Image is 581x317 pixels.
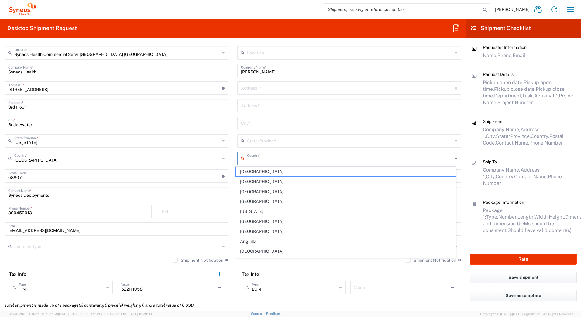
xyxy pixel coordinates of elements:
span: Package Information [483,200,524,205]
span: Department, [494,93,522,99]
h2: Shipment Checklist [471,25,531,32]
span: Height, [549,214,565,220]
button: Rate [470,254,577,265]
span: Copyright © [DATE]-[DATE] Agistix Inc., All Rights Reserved [480,311,574,317]
span: Phone Number [529,140,563,146]
span: [US_STATE] [236,207,456,216]
span: Contact Name, [496,140,529,146]
span: Activity ID, [534,93,559,99]
span: State/Province, [496,133,531,139]
h2: Tax Info [242,271,259,277]
span: [GEOGRAPHIC_DATA] [236,197,456,206]
span: Company Name, [483,167,521,173]
input: Shipment, tracking or reference number [323,4,481,15]
span: Width, [534,214,549,220]
span: Name, [483,53,497,58]
span: Email [513,53,525,58]
span: Ship From [483,119,502,124]
h2: Desktop Shipment Request [7,25,77,32]
span: [PERSON_NAME] [495,7,530,12]
span: Requester Information [483,45,527,50]
span: City, [486,133,496,139]
span: City, [486,174,496,179]
span: Phone, [497,53,513,58]
span: [GEOGRAPHIC_DATA] [236,187,456,196]
span: Request Details [483,72,514,77]
button: Save shipment [470,272,577,283]
span: [GEOGRAPHIC_DATA] [236,177,456,186]
span: [GEOGRAPHIC_DATA] [236,217,456,226]
span: Company Name, [483,127,521,132]
span: Should have valid content(s) [507,227,572,233]
span: [DATE] 10:20:09 [127,312,152,316]
span: Type, [486,214,498,220]
span: Client: 2025.18.0-27d3021 [86,312,152,316]
label: Shipment Notification [173,258,223,263]
span: [GEOGRAPHIC_DATA] [236,257,456,266]
span: Package 1: [483,207,503,220]
span: Country, [531,133,549,139]
span: Country, [496,174,514,179]
a: Support [251,312,266,315]
h2: Tax Info [9,271,26,277]
span: Anguilla [236,237,456,246]
span: [GEOGRAPHIC_DATA] [236,247,456,256]
span: Pickup close date, [494,86,536,92]
span: Project Number [497,100,533,105]
span: Pickup open date, [483,80,524,85]
span: Contact Name, [514,174,548,179]
span: Task, [522,93,534,99]
label: Shipment Notification [406,258,456,263]
span: Server: 2025.18.0-bb0e0c2bd68 [7,312,84,316]
span: [GEOGRAPHIC_DATA] [236,227,456,236]
span: Length, [517,214,534,220]
span: [DATE] 09:52:52 [58,312,84,316]
span: Number, [498,214,517,220]
span: Ship To [483,159,497,164]
a: Feedback [266,312,282,315]
button: Save as template [470,290,577,301]
span: [GEOGRAPHIC_DATA] [236,167,456,176]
